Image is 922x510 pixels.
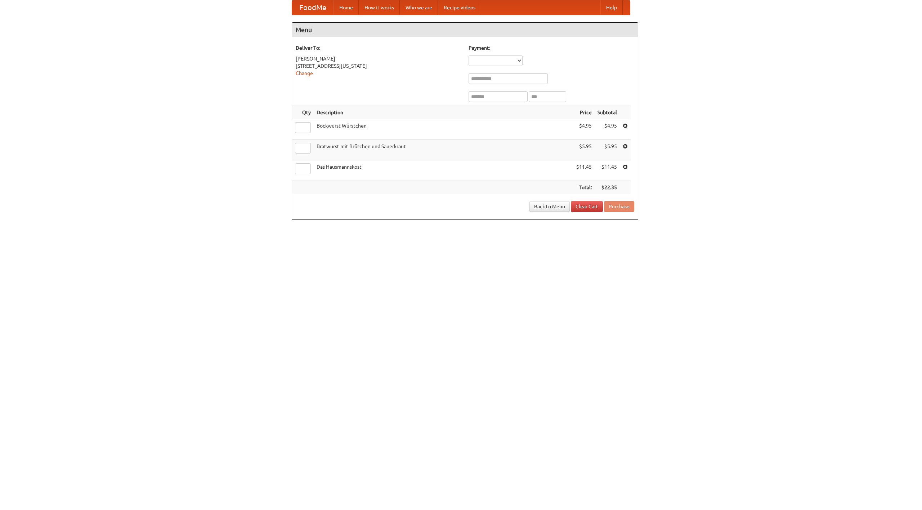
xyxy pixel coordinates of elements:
[292,106,314,119] th: Qty
[359,0,400,15] a: How it works
[314,119,573,140] td: Bockwurst Würstchen
[296,55,461,62] div: [PERSON_NAME]
[469,44,634,52] h5: Payment:
[438,0,481,15] a: Recipe videos
[595,140,620,160] td: $5.95
[296,62,461,70] div: [STREET_ADDRESS][US_STATE]
[595,181,620,194] th: $22.35
[296,70,313,76] a: Change
[314,140,573,160] td: Bratwurst mit Brötchen und Sauerkraut
[334,0,359,15] a: Home
[529,201,570,212] a: Back to Menu
[292,0,334,15] a: FoodMe
[573,140,595,160] td: $5.95
[571,201,603,212] a: Clear Cart
[600,0,623,15] a: Help
[296,44,461,52] h5: Deliver To:
[314,160,573,181] td: Das Hausmannskost
[292,23,638,37] h4: Menu
[314,106,573,119] th: Description
[573,106,595,119] th: Price
[595,106,620,119] th: Subtotal
[400,0,438,15] a: Who we are
[573,160,595,181] td: $11.45
[595,119,620,140] td: $4.95
[573,119,595,140] td: $4.95
[573,181,595,194] th: Total:
[604,201,634,212] button: Purchase
[595,160,620,181] td: $11.45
